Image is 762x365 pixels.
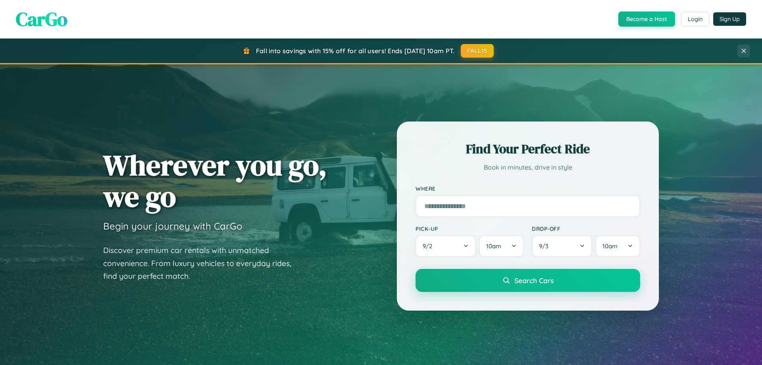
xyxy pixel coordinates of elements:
[514,276,554,285] span: Search Cars
[423,242,436,250] span: 9 / 2
[532,225,640,232] label: Drop-off
[539,242,552,250] span: 9 / 3
[486,242,501,250] span: 10am
[713,12,746,26] button: Sign Up
[416,269,640,292] button: Search Cars
[595,235,640,257] button: 10am
[103,149,327,212] h1: Wherever you go, we go
[103,244,302,283] p: Discover premium car rentals with unmatched convenience. From luxury vehicles to everyday rides, ...
[416,225,524,232] label: Pick-up
[416,162,640,173] p: Book in minutes, drive in style
[16,6,67,32] span: CarGo
[532,235,592,257] button: 9/3
[103,220,242,232] h3: Begin your journey with CarGo
[461,44,494,58] button: FALL15
[681,12,709,26] button: Login
[602,242,618,250] span: 10am
[416,140,640,158] h2: Find Your Perfect Ride
[416,235,476,257] button: 9/2
[416,185,640,192] label: Where
[479,235,524,257] button: 10am
[618,12,675,27] button: Become a Host
[256,47,455,55] span: Fall into savings with 15% off for all users! Ends [DATE] 10am PT.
